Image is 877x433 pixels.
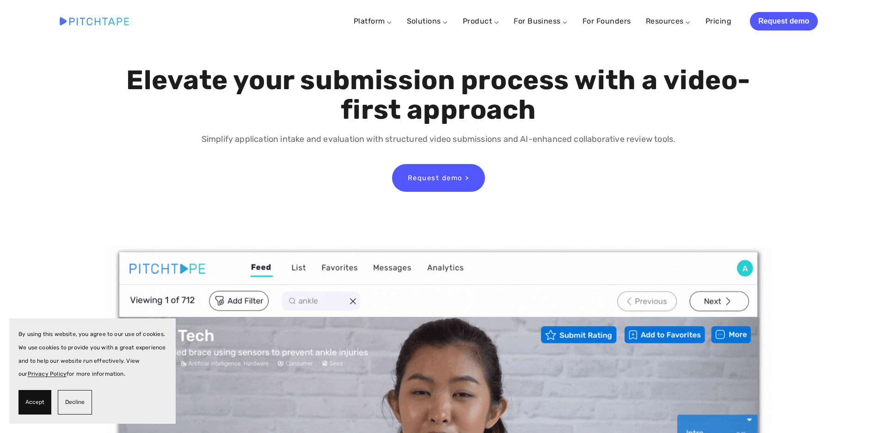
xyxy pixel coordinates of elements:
[124,66,753,125] h1: Elevate your submission process with a video-first approach
[463,17,499,25] a: Product ⌵
[124,133,753,146] p: Simplify application intake and evaluation with structured video submissions and AI-enhanced coll...
[65,396,85,409] span: Decline
[9,318,176,424] section: Cookie banner
[392,164,485,192] a: Request demo >
[514,17,568,25] a: For Business ⌵
[646,17,691,25] a: Resources ⌵
[705,13,731,30] a: Pricing
[583,13,631,30] a: For Founders
[18,328,166,381] p: By using this website, you agree to our use of cookies. We use cookies to provide you with a grea...
[25,396,44,409] span: Accept
[407,17,448,25] a: Solutions ⌵
[750,12,817,30] a: Request demo
[60,17,129,25] img: Pitchtape | Video Submission Management Software
[354,17,392,25] a: Platform ⌵
[58,390,92,415] button: Decline
[18,390,51,415] button: Accept
[28,371,67,377] a: Privacy Policy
